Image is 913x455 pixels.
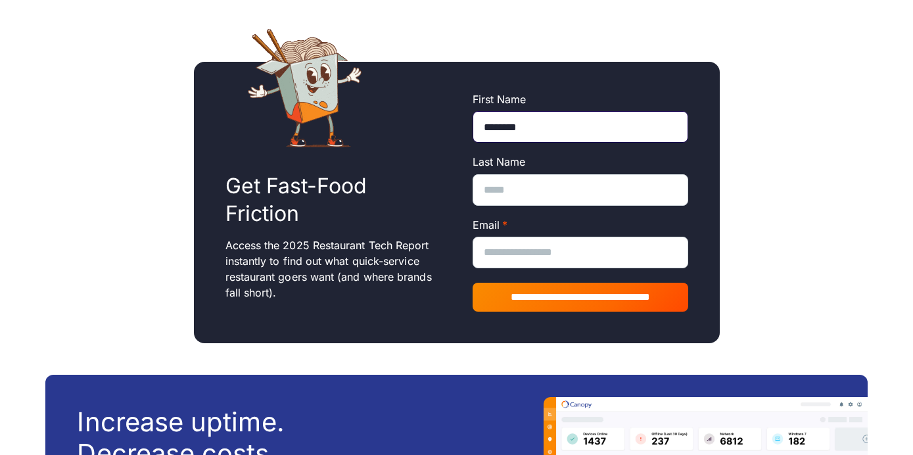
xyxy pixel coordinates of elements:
span: Last Name [473,155,526,168]
span: Email [473,218,500,231]
p: Access the 2025 Restaurant Tech Report instantly to find out what quick-service restaurant goers ... [225,237,441,300]
h2: Get Fast-Food Friction [225,172,441,227]
span: First Name [473,93,527,106]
